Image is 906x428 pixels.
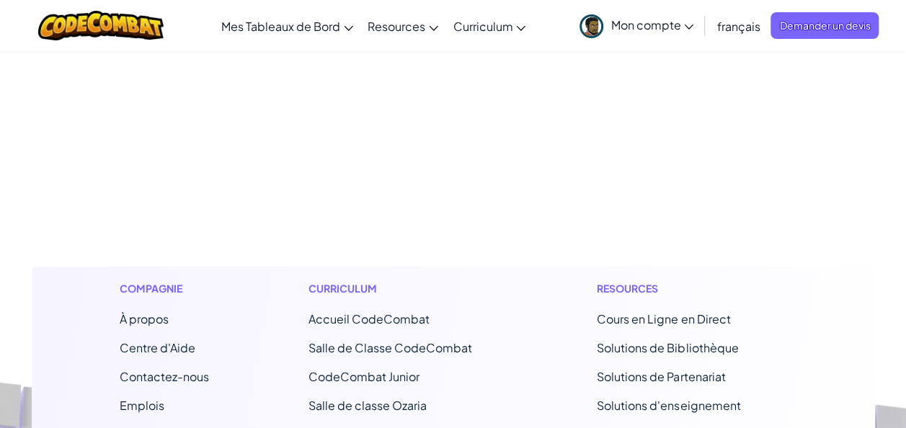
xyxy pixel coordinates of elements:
[579,14,603,38] img: avatar
[120,311,169,326] a: À propos
[120,369,209,384] span: Contactez-nous
[368,19,425,34] span: Resources
[308,311,430,326] span: Accueil CodeCombat
[214,6,360,45] a: Mes Tableaux de Bord
[716,19,760,34] span: français
[308,340,472,355] a: Salle de Classe CodeCombat
[120,398,164,413] a: Emplois
[572,3,701,48] a: Mon compte
[308,398,427,413] a: Salle de classe Ozaria
[308,281,498,296] h1: Curriculum
[597,281,786,296] h1: Resources
[360,6,445,45] a: Resources
[770,12,879,39] a: Demander un devis
[709,6,767,45] a: français
[38,11,164,40] img: CodeCombat logo
[120,281,209,296] h1: Compagnie
[597,340,738,355] a: Solutions de Bibliothèque
[453,19,512,34] span: Curriculum
[597,369,725,384] a: Solutions de Partenariat
[120,340,195,355] a: Centre d'Aide
[221,19,340,34] span: Mes Tableaux de Bord
[597,398,740,413] a: Solutions d'enseignement
[610,17,693,32] span: Mon compte
[308,369,419,384] a: CodeCombat Junior
[597,311,730,326] a: Cours en Ligne en Direct
[445,6,533,45] a: Curriculum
